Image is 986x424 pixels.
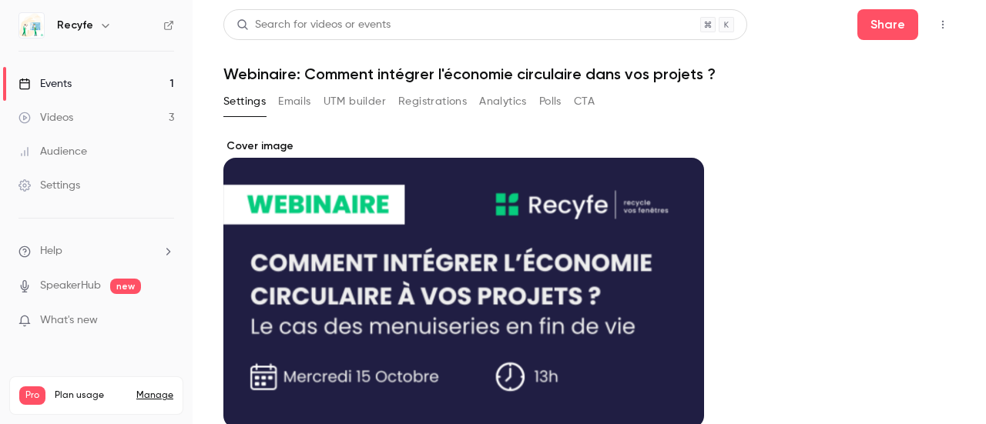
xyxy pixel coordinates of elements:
[278,89,310,114] button: Emails
[398,89,467,114] button: Registrations
[223,139,704,154] label: Cover image
[57,18,93,33] h6: Recyfe
[223,89,266,114] button: Settings
[40,312,98,329] span: What's new
[574,89,595,114] button: CTA
[40,243,62,259] span: Help
[479,89,527,114] button: Analytics
[18,243,174,259] li: help-dropdown-opener
[18,144,87,159] div: Audience
[857,9,918,40] button: Share
[324,89,386,114] button: UTM builder
[110,279,141,294] span: new
[19,13,44,38] img: Recyfe
[223,65,955,83] h1: Webinaire: Comment intégrer l'économie circulaire dans vos projets ?
[18,110,73,125] div: Videos
[18,76,72,92] div: Events
[136,389,173,402] a: Manage
[19,386,45,405] span: Pro
[18,178,80,193] div: Settings
[236,17,391,33] div: Search for videos or events
[40,278,101,294] a: SpeakerHub
[539,89,562,114] button: Polls
[156,314,174,328] iframe: Noticeable Trigger
[55,389,127,402] span: Plan usage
